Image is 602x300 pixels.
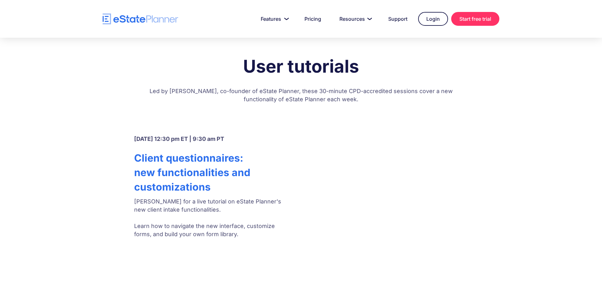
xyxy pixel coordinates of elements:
[253,13,294,25] a: Features
[144,81,458,113] p: Led by [PERSON_NAME], co-founder of eState Planner, these 30-minute CPD-accredited sessions cover...
[243,56,359,77] strong: User tutorials
[134,136,224,142] strong: [DATE] 12:30 pm ET | 9:30 am PT
[418,12,448,26] a: Login
[134,152,250,193] strong: Client questionnaires: new functionalities and customizations
[381,13,415,25] a: Support
[134,197,291,238] p: [PERSON_NAME] for a live tutorial on eState Planner's new client intake functionalities. Learn ho...
[297,13,329,25] a: Pricing
[451,12,499,26] a: Start free trial
[332,13,378,25] a: Resources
